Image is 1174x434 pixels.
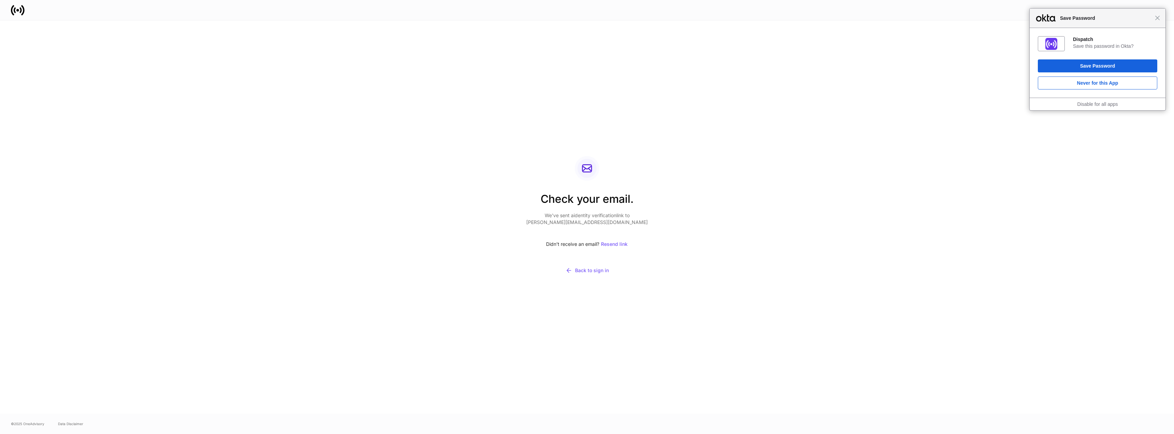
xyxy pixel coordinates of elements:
button: Never for this App [1038,76,1157,89]
span: © 2025 OneAdvisory [11,421,44,426]
div: Save this password in Okta? [1073,43,1157,49]
div: Dispatch [1073,36,1157,42]
div: Resend link [601,242,628,247]
button: Save Password [1038,59,1157,72]
div: Didn’t receive an email? [526,237,648,252]
p: We’ve sent a identity verification link to [PERSON_NAME][EMAIL_ADDRESS][DOMAIN_NAME] [526,212,648,226]
h2: Check your email. [526,192,648,212]
button: Resend link [601,237,628,252]
span: Save Password [1057,14,1155,22]
a: Data Disclaimer [58,421,83,426]
a: Disable for all apps [1077,101,1118,107]
img: IoaI0QAAAAZJREFUAwDpn500DgGa8wAAAABJRU5ErkJggg== [1045,38,1057,50]
button: Back to sign in [526,263,648,278]
span: Close [1155,15,1160,20]
div: Back to sign in [565,267,609,274]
